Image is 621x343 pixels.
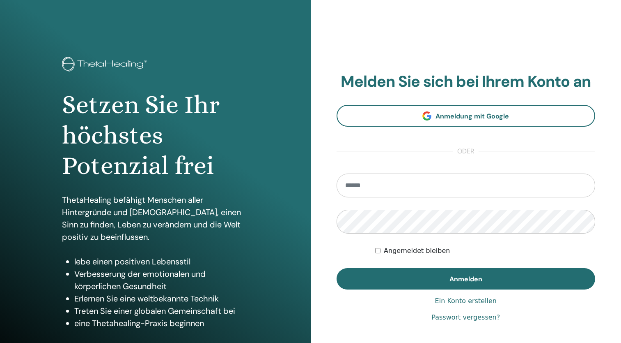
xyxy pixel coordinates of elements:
[449,275,482,283] span: Anmelden
[435,296,497,306] a: Ein Konto erstellen
[74,317,248,329] li: eine Thetahealing-Praxis beginnen
[337,105,596,127] a: Anmeldung mit Google
[74,255,248,268] li: lebe einen positiven Lebensstil
[435,112,509,121] span: Anmeldung mit Google
[375,246,595,256] div: Keep me authenticated indefinitely or until I manually logout
[74,292,248,305] li: Erlernen Sie eine weltbekannte Technik
[62,194,248,243] p: ThetaHealing befähigt Menschen aller Hintergründe und [DEMOGRAPHIC_DATA], einen Sinn zu finden, L...
[74,268,248,292] li: Verbesserung der emotionalen und körperlichen Gesundheit
[431,313,500,322] a: Passwort vergessen?
[453,146,479,156] span: oder
[337,72,596,91] h2: Melden Sie sich bei Ihrem Konto an
[384,246,450,256] label: Angemeldet bleiben
[62,90,248,181] h1: Setzen Sie Ihr höchstes Potenzial frei
[74,305,248,317] li: Treten Sie einer globalen Gemeinschaft bei
[337,268,596,290] button: Anmelden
